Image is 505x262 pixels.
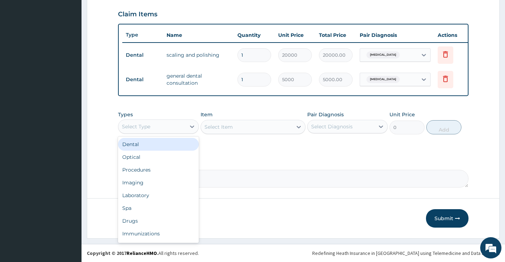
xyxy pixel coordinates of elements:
div: Others [118,240,198,253]
td: general dental consultation [163,69,234,90]
td: Dental [122,73,163,86]
textarea: Type your message and hit 'Enter' [4,181,135,206]
th: Pair Diagnosis [356,28,434,42]
div: Immunizations [118,227,198,240]
th: Quantity [234,28,275,42]
div: Dental [118,138,198,151]
div: Drugs [118,214,198,227]
label: Pair Diagnosis [307,111,344,118]
td: scaling and polishing [163,48,234,62]
th: Type [122,28,163,41]
button: Submit [426,209,468,228]
span: [MEDICAL_DATA] [366,51,400,58]
div: Select Type [122,123,150,130]
button: Add [426,120,461,134]
div: Chat with us now [37,40,119,49]
div: Minimize live chat window [116,4,133,21]
span: [MEDICAL_DATA] [366,76,400,83]
h3: Claim Items [118,11,157,18]
footer: All rights reserved. [82,244,505,262]
div: Optical [118,151,198,163]
th: Unit Price [275,28,315,42]
label: Types [118,112,133,118]
label: Item [201,111,213,118]
th: Actions [434,28,470,42]
div: Select Diagnosis [311,123,353,130]
label: Unit Price [389,111,415,118]
img: d_794563401_company_1708531726252_794563401 [13,35,29,53]
a: RelianceHMO [127,250,157,256]
label: Comment [118,160,468,166]
strong: Copyright © 2017 . [87,250,158,256]
div: Imaging [118,176,198,189]
td: Dental [122,49,163,62]
div: Spa [118,202,198,214]
th: Name [163,28,234,42]
th: Total Price [315,28,356,42]
div: Procedures [118,163,198,176]
span: We're online! [41,83,98,155]
div: Redefining Heath Insurance in [GEOGRAPHIC_DATA] using Telemedicine and Data Science! [312,250,500,257]
div: Laboratory [118,189,198,202]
